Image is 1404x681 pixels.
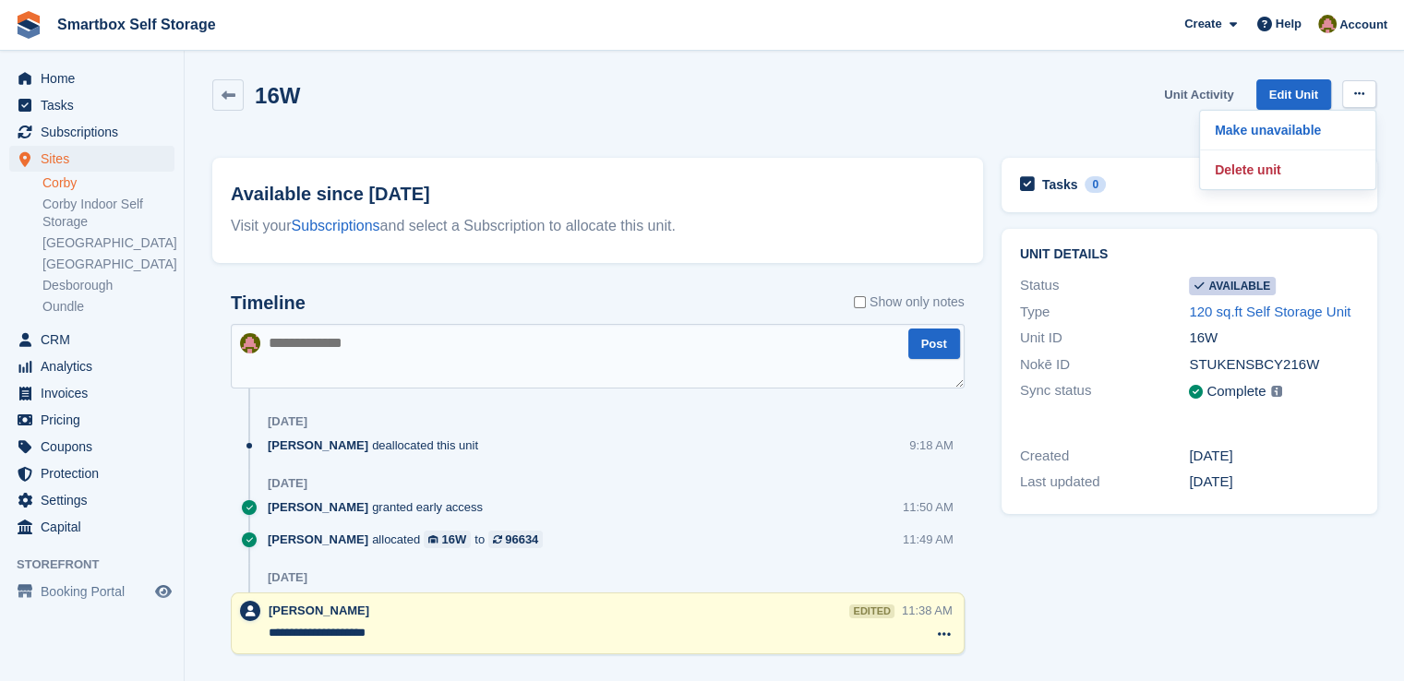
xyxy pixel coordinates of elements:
[17,556,184,574] span: Storefront
[9,460,174,486] a: menu
[41,579,151,604] span: Booking Portal
[1189,472,1359,493] div: [DATE]
[231,180,965,208] h2: Available since [DATE]
[9,146,174,172] a: menu
[1207,158,1368,182] a: Delete unit
[1020,302,1190,323] div: Type
[9,327,174,352] a: menu
[9,434,174,460] a: menu
[849,604,894,618] div: edited
[41,487,151,513] span: Settings
[1189,446,1359,467] div: [DATE]
[1020,446,1190,467] div: Created
[268,436,368,454] span: [PERSON_NAME]
[41,380,151,406] span: Invoices
[1318,15,1337,33] img: Alex Selenitsas
[9,380,174,406] a: menu
[854,293,866,312] input: Show only notes
[41,119,151,145] span: Subscriptions
[41,434,151,460] span: Coupons
[1276,15,1302,33] span: Help
[41,460,151,486] span: Protection
[268,570,307,585] div: [DATE]
[505,531,538,548] div: 96634
[42,196,174,231] a: Corby Indoor Self Storage
[152,580,174,603] a: Preview store
[41,66,151,91] span: Home
[1020,354,1190,376] div: Nokē ID
[488,531,543,548] a: 96634
[909,436,954,454] div: 9:18 AM
[42,256,174,273] a: [GEOGRAPHIC_DATA]
[1042,176,1078,193] h2: Tasks
[1207,118,1368,142] a: Make unavailable
[903,531,954,548] div: 11:49 AM
[9,579,174,604] a: menu
[1157,79,1241,110] a: Unit Activity
[1020,472,1190,493] div: Last updated
[255,83,300,108] h2: 16W
[1271,386,1282,397] img: icon-info-grey-7440780725fd019a000dd9b08b2336e03edf1995a4989e88bcd33f0948082b44.svg
[9,92,174,118] a: menu
[41,92,151,118] span: Tasks
[908,329,960,359] button: Post
[9,119,174,145] a: menu
[268,476,307,491] div: [DATE]
[15,11,42,39] img: stora-icon-8386f47178a22dfd0bd8f6a31ec36ba5ce8667c1dd55bd0f319d3a0aa187defe.svg
[268,531,368,548] span: [PERSON_NAME]
[1189,354,1359,376] div: STUKENSBCY216W
[1020,275,1190,296] div: Status
[1339,16,1387,34] span: Account
[442,531,467,548] div: 16W
[292,218,380,233] a: Subscriptions
[269,603,369,617] span: [PERSON_NAME]
[1189,304,1350,319] a: 120 sq.ft Self Storage Unit
[902,602,953,619] div: 11:38 AM
[1189,277,1276,295] span: Available
[41,407,151,433] span: Pricing
[9,66,174,91] a: menu
[9,487,174,513] a: menu
[231,293,306,314] h2: Timeline
[1085,176,1106,193] div: 0
[42,277,174,294] a: Desborough
[1206,381,1266,402] div: Complete
[1020,328,1190,349] div: Unit ID
[50,9,223,40] a: Smartbox Self Storage
[9,514,174,540] a: menu
[903,498,954,516] div: 11:50 AM
[268,498,368,516] span: [PERSON_NAME]
[9,407,174,433] a: menu
[854,293,965,312] label: Show only notes
[268,436,487,454] div: deallocated this unit
[1020,247,1359,262] h2: Unit details
[1184,15,1221,33] span: Create
[9,353,174,379] a: menu
[1189,328,1359,349] div: 16W
[1020,380,1190,403] div: Sync status
[268,414,307,429] div: [DATE]
[41,353,151,379] span: Analytics
[42,298,174,316] a: Oundle
[231,215,965,237] div: Visit your and select a Subscription to allocate this unit.
[41,146,151,172] span: Sites
[42,174,174,192] a: Corby
[42,234,174,252] a: [GEOGRAPHIC_DATA]
[424,531,471,548] a: 16W
[268,531,552,548] div: allocated to
[240,333,260,353] img: Alex Selenitsas
[1256,79,1331,110] a: Edit Unit
[41,514,151,540] span: Capital
[41,327,151,352] span: CRM
[268,498,492,516] div: granted early access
